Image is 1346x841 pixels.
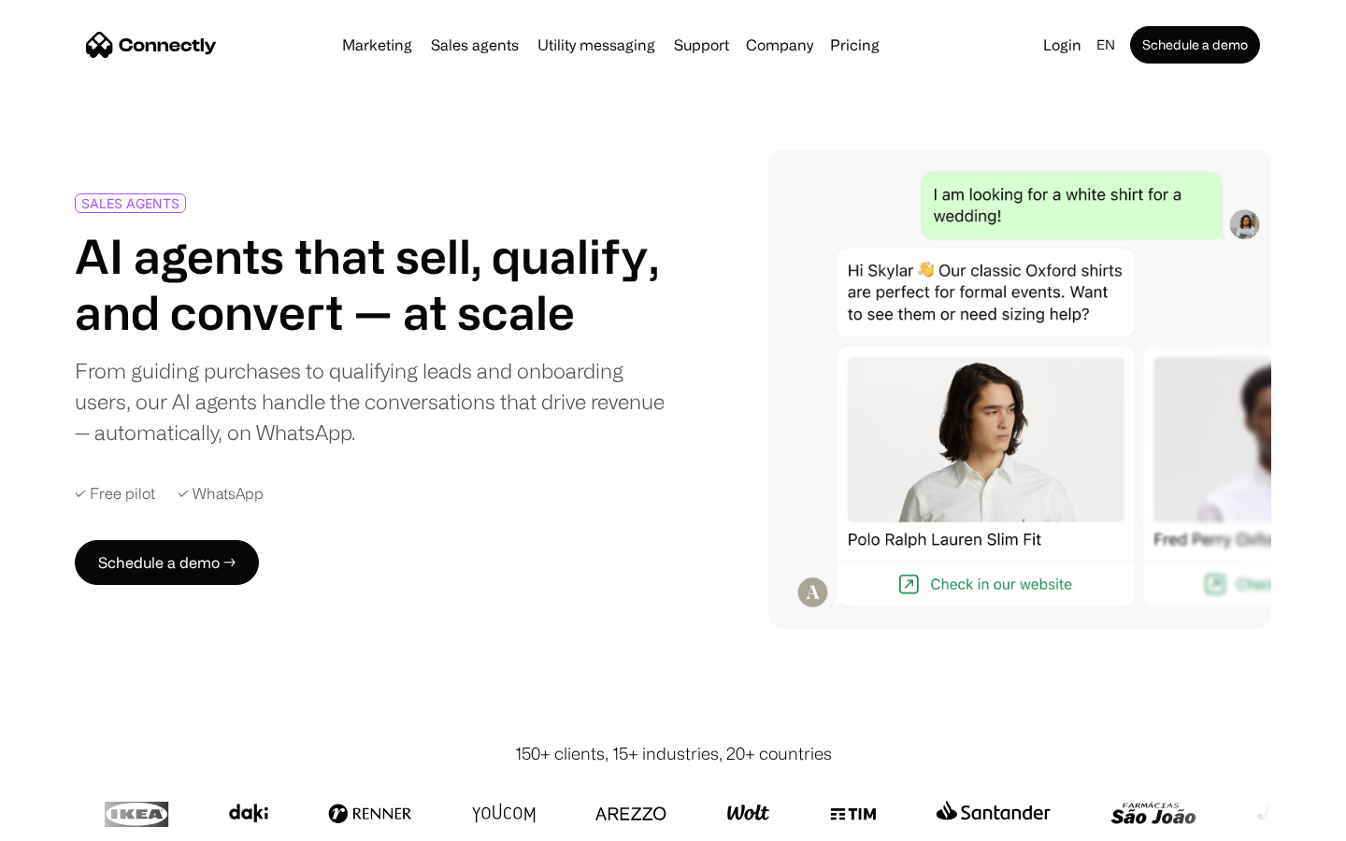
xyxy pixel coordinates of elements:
[75,355,666,448] div: From guiding purchases to qualifying leads and onboarding users, our AI agents handle the convers...
[746,32,813,58] div: Company
[335,37,420,52] a: Marketing
[75,485,155,503] div: ✓ Free pilot
[666,37,737,52] a: Support
[75,540,259,585] a: Schedule a demo →
[823,37,887,52] a: Pricing
[1130,26,1260,64] a: Schedule a demo
[19,806,112,834] aside: Language selected: English
[37,808,112,834] ul: Language list
[423,37,526,52] a: Sales agents
[1036,32,1089,58] a: Login
[178,485,264,503] div: ✓ WhatsApp
[530,37,663,52] a: Utility messaging
[75,228,666,340] h1: AI agents that sell, qualify, and convert — at scale
[81,196,179,210] div: SALES AGENTS
[515,741,832,766] div: 150+ clients, 15+ industries, 20+ countries
[1096,32,1115,58] div: en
